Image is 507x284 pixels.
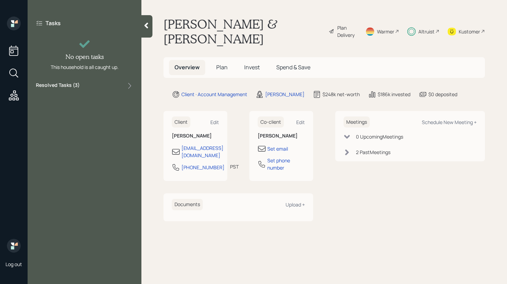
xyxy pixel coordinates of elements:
[322,91,360,98] div: $248k net-worth
[258,116,284,128] h6: Co-client
[172,199,203,210] h6: Documents
[418,28,435,35] div: Altruist
[244,63,260,71] span: Invest
[216,63,228,71] span: Plan
[210,119,219,125] div: Edit
[344,116,370,128] h6: Meetings
[296,119,305,125] div: Edit
[276,63,310,71] span: Spend & Save
[459,28,480,35] div: Kustomer
[6,261,22,267] div: Log out
[258,133,305,139] h6: [PERSON_NAME]
[286,201,305,208] div: Upload +
[7,239,21,253] img: retirable_logo.png
[267,145,288,152] div: Set email
[46,19,61,27] label: Tasks
[356,133,403,140] div: 0 Upcoming Meeting s
[172,133,219,139] h6: [PERSON_NAME]
[337,24,357,39] div: Plan Delivery
[66,53,104,61] h4: No open tasks
[377,28,394,35] div: Warmer
[181,91,247,98] div: Client · Account Management
[422,119,477,125] div: Schedule New Meeting +
[36,82,80,90] label: Resolved Tasks ( 3 )
[378,91,410,98] div: $186k invested
[428,91,457,98] div: $0 deposited
[175,63,200,71] span: Overview
[265,91,305,98] div: [PERSON_NAME]
[163,17,323,46] h1: [PERSON_NAME] & [PERSON_NAME]
[181,144,223,159] div: [EMAIL_ADDRESS][DOMAIN_NAME]
[172,116,190,128] h6: Client
[267,157,305,171] div: Set phone number
[181,164,225,171] div: [PHONE_NUMBER]
[230,163,239,170] div: PST
[51,63,119,71] div: This household is all caught up.
[356,149,390,156] div: 2 Past Meeting s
